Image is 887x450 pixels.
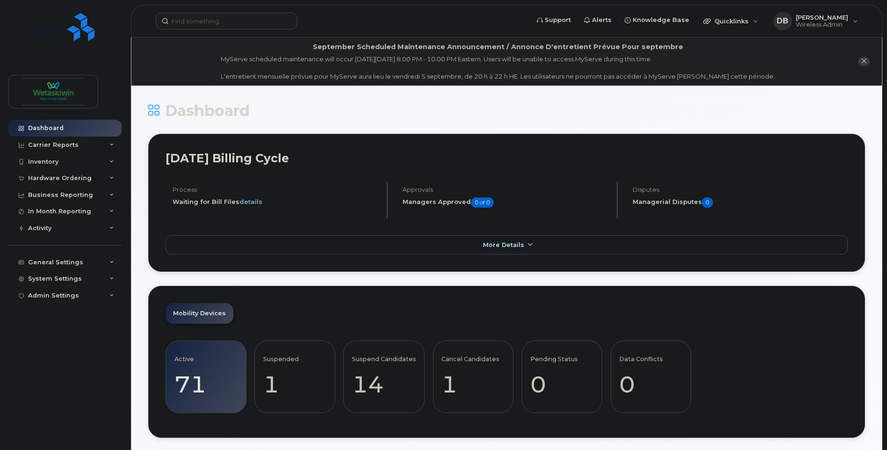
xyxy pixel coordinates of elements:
span: More Details [483,241,524,248]
a: Suspend Candidates 14 [352,346,416,408]
div: MyServe scheduled maintenance will occur [DATE][DATE] 8:00 PM - 10:00 PM Eastern. Users will be u... [221,55,775,81]
a: Pending Status 0 [530,346,593,408]
li: Waiting for Bill Files [173,197,379,206]
h4: Disputes [633,186,848,193]
a: Active 71 [174,346,238,408]
a: Cancel Candidates 1 [441,346,505,408]
h4: Process [173,186,379,193]
a: details [239,198,262,205]
h5: Managers Approved [403,197,609,208]
a: Suspended 1 [263,346,326,408]
h2: [DATE] Billing Cycle [166,151,848,165]
button: close notification [858,57,870,66]
div: September Scheduled Maintenance Announcement / Annonce D'entretient Prévue Pour septembre [313,42,683,52]
h1: Dashboard [148,102,865,119]
h4: Approvals [403,186,609,193]
a: Data Conflicts 0 [619,346,682,408]
span: 0 of 0 [471,197,494,208]
h5: Managerial Disputes [633,197,848,208]
a: Mobility Devices [166,303,233,324]
span: 0 [702,197,713,208]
